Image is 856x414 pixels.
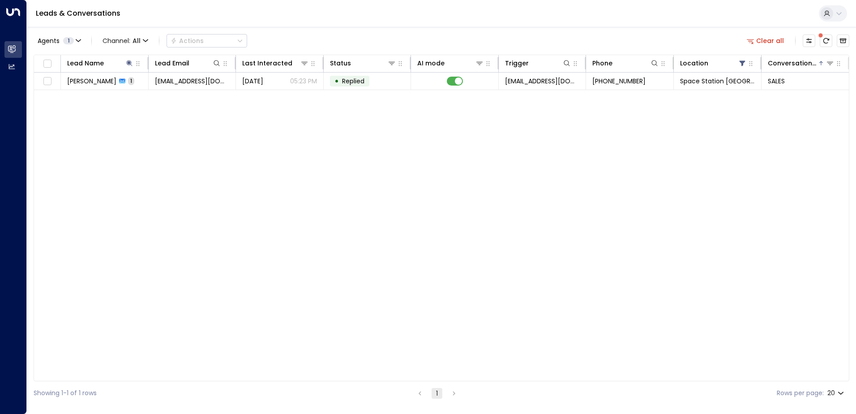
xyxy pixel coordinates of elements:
div: Lead Name [67,58,104,69]
span: Space Station Swiss Cottage [680,77,755,86]
p: 05:23 PM [290,77,317,86]
div: Location [680,58,747,69]
span: Yesterday [242,77,263,86]
span: Replied [342,77,364,86]
span: nebile@me.com [155,77,230,86]
div: Status [330,58,351,69]
button: Agents1 [34,34,84,47]
span: SALES [768,77,785,86]
div: Trigger [505,58,572,69]
nav: pagination navigation [414,388,460,399]
div: Last Interacted [242,58,309,69]
span: Agents [38,38,60,44]
span: Toggle select all [42,58,53,69]
div: AI mode [417,58,445,69]
span: 1 [63,37,74,44]
div: 20 [827,387,846,400]
button: Archived Leads [837,34,849,47]
div: Conversation Type [768,58,818,69]
span: All [133,37,141,44]
span: Toggle select row [42,76,53,87]
span: Channel: [99,34,152,47]
div: Last Interacted [242,58,292,69]
span: There are new threads available. Refresh the grid to view the latest updates. [820,34,832,47]
span: leads@space-station.co.uk [505,77,580,86]
a: Leads & Conversations [36,8,120,18]
span: Aurora Cakir [67,77,116,86]
div: Trigger [505,58,529,69]
button: Clear all [743,34,788,47]
span: +447734579337 [592,77,646,86]
div: AI mode [417,58,484,69]
div: Phone [592,58,659,69]
div: Lead Name [67,58,134,69]
div: Status [330,58,397,69]
button: Actions [167,34,247,47]
div: Lead Email [155,58,222,69]
span: 1 [128,77,134,85]
button: page 1 [432,388,442,399]
button: Channel:All [99,34,152,47]
div: Button group with a nested menu [167,34,247,47]
div: Actions [171,37,204,45]
div: Lead Email [155,58,189,69]
div: • [334,73,339,89]
button: Customize [803,34,815,47]
div: Showing 1-1 of 1 rows [34,388,97,398]
label: Rows per page: [777,388,824,398]
div: Phone [592,58,612,69]
div: Conversation Type [768,58,835,69]
div: Location [680,58,708,69]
